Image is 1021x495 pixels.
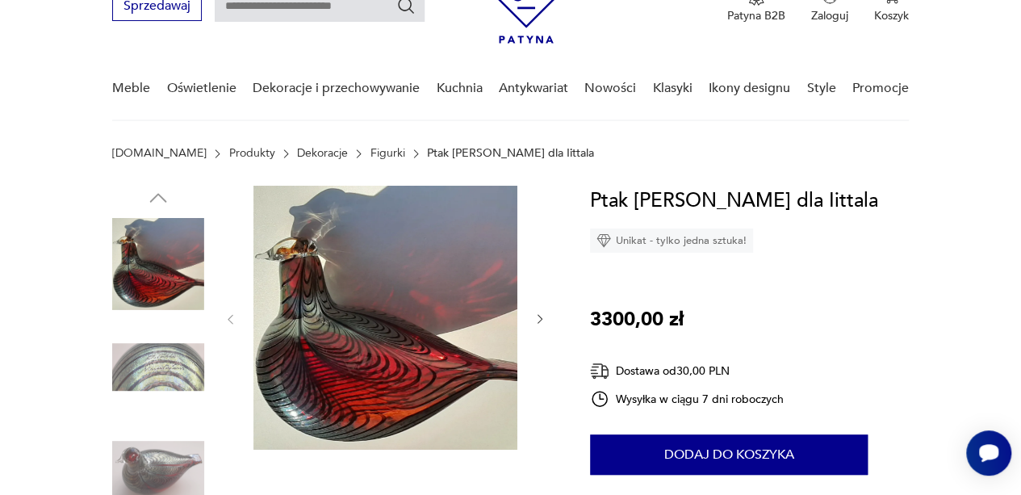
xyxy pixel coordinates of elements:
div: Wysyłka w ciągu 7 dni roboczych [590,389,784,409]
p: Koszyk [874,8,909,23]
a: Oświetlenie [167,57,236,120]
a: Sprzedawaj [112,2,202,13]
p: Ptak [PERSON_NAME] dla Iittala [427,147,594,160]
a: Style [806,57,835,120]
a: Antykwariat [499,57,568,120]
a: Dekoracje [297,147,348,160]
a: Figurki [370,147,405,160]
img: Ikona dostawy [590,361,609,381]
a: Promocje [852,57,909,120]
a: [DOMAIN_NAME] [112,147,207,160]
a: Kuchnia [436,57,482,120]
a: Nowości [584,57,636,120]
img: Ikona diamentu [596,233,611,248]
p: Patyna B2B [727,8,785,23]
div: Unikat - tylko jedna sztuka! [590,229,753,253]
iframe: Smartsupp widget button [966,430,1011,476]
div: Dostawa od 30,00 PLN [590,361,784,381]
a: Klasyki [653,57,693,120]
a: Meble [112,57,150,120]
button: Dodaj do koszyka [590,434,868,475]
p: Zaloguj [811,8,848,23]
img: Zdjęcie produktu Ptak Oiva Toikka dla Iittala [112,321,204,413]
a: Dekoracje i przechowywanie [253,57,420,120]
h1: Ptak [PERSON_NAME] dla Iittala [590,186,878,216]
a: Produkty [229,147,275,160]
img: Zdjęcie produktu Ptak Oiva Toikka dla Iittala [112,218,204,310]
p: 3300,00 zł [590,304,684,335]
img: Zdjęcie produktu Ptak Oiva Toikka dla Iittala [253,186,517,450]
a: Ikony designu [709,57,790,120]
